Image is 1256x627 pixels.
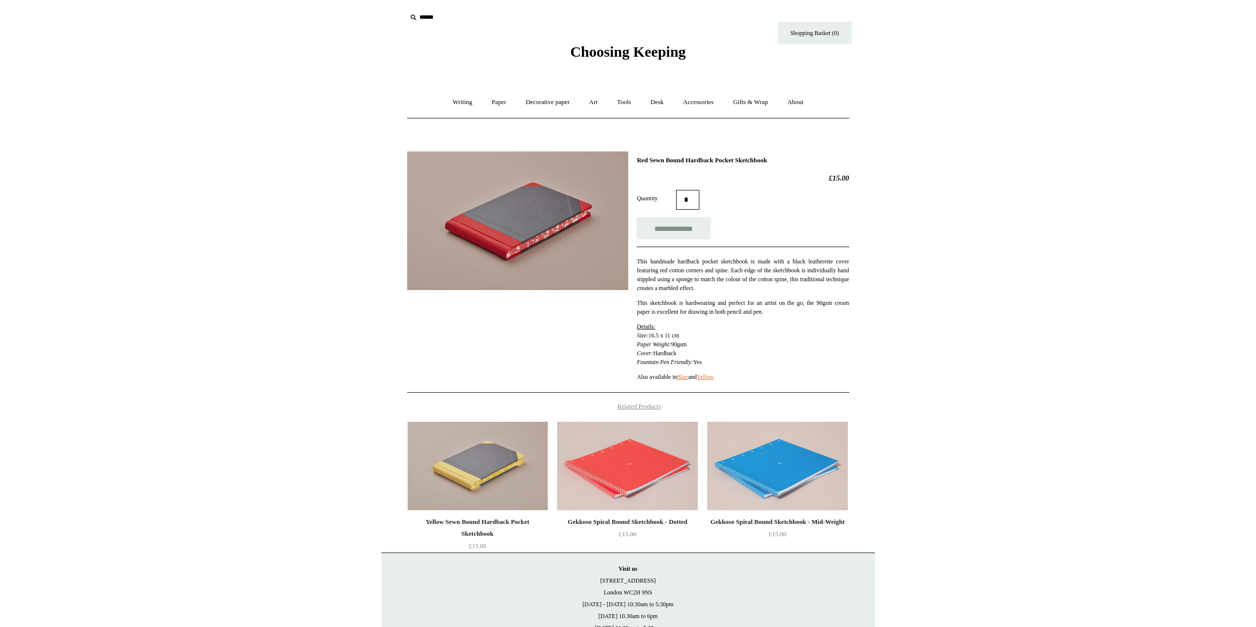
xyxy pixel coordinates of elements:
a: Blue [677,373,688,380]
img: Red Sewn Bound Hardback Pocket Sketchbook [407,151,628,290]
span: £15.00 [769,530,787,538]
span: £15.00 [619,530,637,538]
a: Yellow Sewn Bound Hardback Pocket Sketchbook £15.00 [408,516,548,556]
a: Choosing Keeping [570,51,685,58]
a: Yellow [697,373,713,380]
a: Art [580,89,607,115]
a: Gekkoso Spiral Bound Sketchbook - Dotted £15.00 [557,516,697,556]
div: Gekkoso Spiral Bound Sketchbook - Mid-Weight [710,516,845,528]
label: Quantity [637,194,676,203]
span: 90gsm [637,341,686,348]
em: Cover: [637,350,653,357]
p: This sketchbook is hardwearing and perfect for an artist on the go, the 90gsm cream paper is exce... [637,298,849,316]
a: Shopping Basket (0) [778,22,852,44]
a: Gekkoso Spiral Bound Sketchbook - Mid-Weight Gekkoso Spiral Bound Sketchbook - Mid-Weight [707,422,847,511]
a: Gekkoso Spiral Bound Sketchbook - Mid-Weight £15.00 [707,516,847,556]
a: Accessories [674,89,723,115]
a: Paper [483,89,515,115]
span: Choosing Keeping [570,43,685,60]
img: Yellow Sewn Bound Hardback Pocket Sketchbook [408,422,548,511]
h4: Related Products [381,403,875,410]
h2: £15.00 [637,174,849,183]
a: Gekkoso Spiral Bound Sketchbook - Dotted Gekkoso Spiral Bound Sketchbook - Dotted [557,422,697,511]
img: Gekkoso Spiral Bound Sketchbook - Mid-Weight [707,422,847,511]
a: Decorative paper [517,89,578,115]
span: 16.5 x 11 cm [648,332,679,339]
div: Yellow Sewn Bound Hardback Pocket Sketchbook [410,516,545,540]
strong: Visit us [619,565,638,572]
div: Gekkoso Spiral Bound Sketchbook - Dotted [560,516,695,528]
a: About [778,89,812,115]
img: Gekkoso Spiral Bound Sketchbook - Dotted [557,422,697,511]
em: Fountain Pen Friendly: [637,359,693,366]
a: Writing [444,89,481,115]
a: Yellow Sewn Bound Hardback Pocket Sketchbook Yellow Sewn Bound Hardback Pocket Sketchbook [408,422,548,511]
span: Details: [637,323,655,330]
a: Tools [608,89,640,115]
em: Size: [637,332,648,339]
p: Also available in and . [637,372,849,381]
p: This handmade hardback pocket sketchbook is made with a black leatherette cover featuring red cot... [637,257,849,293]
h1: Red Sewn Bound Hardback Pocket Sketchbook [637,156,849,164]
em: Paper Weight: [637,341,671,348]
a: Gifts & Wrap [724,89,777,115]
a: Desk [642,89,673,115]
span: Hardback [653,350,677,357]
span: Yes [693,359,701,366]
span: £15.00 [469,542,487,550]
